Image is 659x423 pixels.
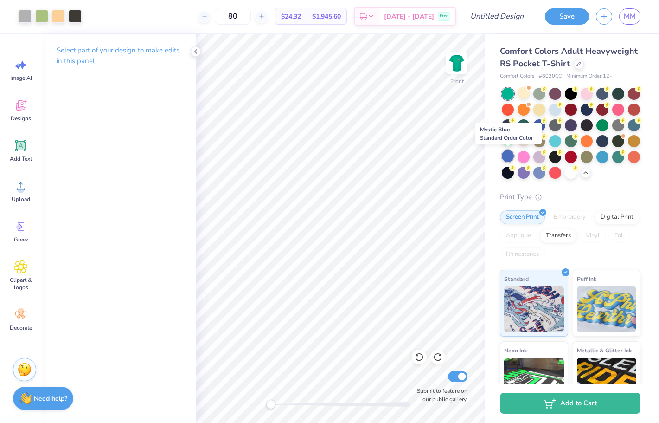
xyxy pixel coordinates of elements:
span: Add Text [10,155,32,163]
span: Standard [504,274,529,284]
span: [DATE] - [DATE] [384,12,434,21]
div: Screen Print [500,210,545,224]
div: Accessibility label [266,400,275,409]
span: $1,945.60 [312,12,341,21]
span: Comfort Colors [500,72,534,80]
span: Designs [11,115,31,122]
button: Add to Cart [500,393,640,414]
div: Applique [500,229,537,243]
span: MM [624,11,636,22]
img: Puff Ink [577,286,637,332]
span: Clipart & logos [6,276,36,291]
input: Untitled Design [463,7,531,26]
strong: Need help? [34,394,67,403]
a: MM [619,8,640,25]
label: Submit to feature on our public gallery. [412,387,467,403]
span: Decorate [10,324,32,332]
div: Front [450,77,464,85]
div: Embroidery [548,210,592,224]
div: Vinyl [580,229,606,243]
span: Greek [14,236,28,243]
span: Metallic & Glitter Ink [577,345,632,355]
span: Minimum Order: 12 + [566,72,613,80]
span: Comfort Colors Adult Heavyweight RS Pocket T-Shirt [500,46,638,69]
img: Front [448,54,466,72]
div: Digital Print [595,210,640,224]
input: – – [215,8,251,25]
p: Select part of your design to make edits in this panel [57,45,181,66]
div: Transfers [540,229,577,243]
span: # 6030CC [539,72,562,80]
div: Rhinestones [500,247,545,261]
span: $24.32 [281,12,301,21]
span: Neon Ink [504,345,527,355]
button: Save [545,8,589,25]
img: Metallic & Glitter Ink [577,358,637,404]
img: Standard [504,286,564,332]
span: Puff Ink [577,274,596,284]
img: Neon Ink [504,358,564,404]
div: Print Type [500,192,640,202]
span: Free [440,13,448,20]
div: Mystic Blue [475,123,542,144]
span: Image AI [10,74,32,82]
span: Upload [12,195,30,203]
span: Standard Order Color [480,134,533,142]
div: Foil [608,229,630,243]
